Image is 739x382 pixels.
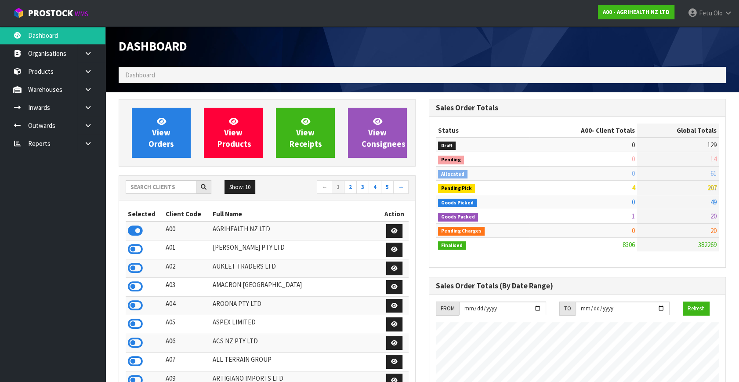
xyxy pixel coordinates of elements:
[210,334,380,353] td: ACS NZ PTY LTD
[125,71,155,79] span: Dashboard
[710,226,717,235] span: 20
[707,183,717,192] span: 207
[217,116,251,149] span: View Products
[683,302,710,316] button: Refresh
[529,124,637,138] th: - Client Totals
[163,334,210,353] td: A06
[623,240,635,249] span: 8306
[559,302,576,316] div: TO
[369,180,381,194] a: 4
[348,108,407,158] a: ViewConsignees
[204,108,263,158] a: ViewProducts
[75,10,88,18] small: WMS
[210,259,380,278] td: AUKLET TRADERS LTD
[710,169,717,178] span: 61
[132,108,191,158] a: ViewOrders
[332,180,344,194] a: 1
[632,226,635,235] span: 0
[632,183,635,192] span: 4
[163,240,210,259] td: A01
[276,108,335,158] a: ViewReceipts
[119,38,187,54] span: Dashboard
[210,240,380,259] td: [PERSON_NAME] PTY LTD
[210,207,380,221] th: Full Name
[28,7,73,19] span: ProStock
[210,222,380,240] td: AGRIHEALTH NZ LTD
[163,353,210,371] td: A07
[362,116,406,149] span: View Consignees
[436,302,459,316] div: FROM
[163,222,210,240] td: A00
[344,180,357,194] a: 2
[436,104,719,112] h3: Sales Order Totals
[356,180,369,194] a: 3
[632,169,635,178] span: 0
[637,124,719,138] th: Global Totals
[436,282,719,290] h3: Sales Order Totals (By Date Range)
[381,180,394,194] a: 5
[698,240,717,249] span: 382269
[163,278,210,297] td: A03
[438,184,475,193] span: Pending Pick
[438,199,477,207] span: Goods Picked
[598,5,674,19] a: A00 - AGRIHEALTH NZ LTD
[126,207,163,221] th: Selected
[438,170,467,179] span: Allocated
[438,227,485,236] span: Pending Charges
[163,296,210,315] td: A04
[699,9,712,17] span: Fetu
[632,141,635,149] span: 0
[714,9,723,17] span: Olo
[13,7,24,18] img: cube-alt.png
[210,296,380,315] td: AROONA PTY LTD
[317,180,332,194] a: ←
[632,212,635,220] span: 1
[438,241,466,250] span: Finalised
[707,141,717,149] span: 129
[210,278,380,297] td: AMACRON [GEOGRAPHIC_DATA]
[210,353,380,371] td: ALL TERRAIN GROUP
[710,198,717,206] span: 49
[632,155,635,163] span: 0
[438,213,478,222] span: Goods Packed
[438,142,456,150] span: Draft
[438,156,464,164] span: Pending
[436,124,529,138] th: Status
[163,315,210,334] td: A05
[126,180,196,194] input: Search clients
[393,180,409,194] a: →
[380,207,409,221] th: Action
[274,180,409,196] nav: Page navigation
[225,180,255,194] button: Show: 10
[632,198,635,206] span: 0
[603,8,670,16] strong: A00 - AGRIHEALTH NZ LTD
[710,212,717,220] span: 20
[290,116,322,149] span: View Receipts
[710,155,717,163] span: 14
[163,259,210,278] td: A02
[149,116,174,149] span: View Orders
[581,126,592,135] span: A00
[163,207,210,221] th: Client Code
[210,315,380,334] td: ASPEX LIMITED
